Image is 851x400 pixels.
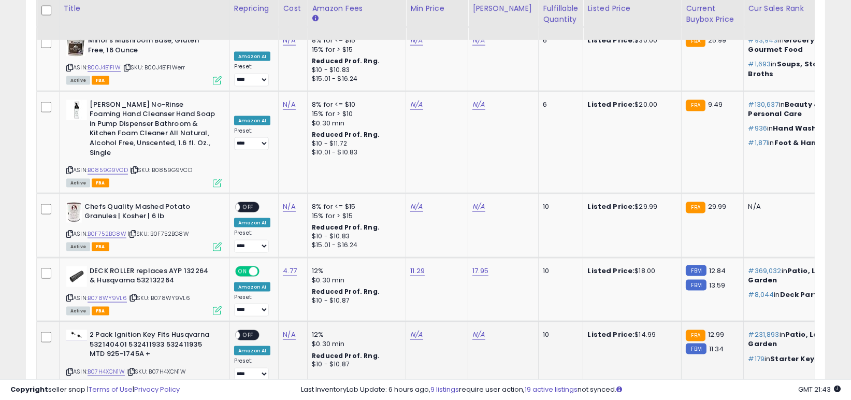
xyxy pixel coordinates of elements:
img: 31ctFkt+XJL._SL40_.jpg [66,100,87,120]
div: $0.30 min [312,276,398,285]
div: $30.00 [587,36,673,45]
span: FBA [92,179,109,188]
a: B078WY9VL6 [88,294,127,303]
div: $29.99 [587,202,673,211]
div: ASIN: [66,266,222,315]
small: FBA [686,100,705,111]
span: Deck Parts [780,290,822,299]
b: Minor's Mushroom Base, Gluten Free, 16 Ounce [88,36,214,58]
div: Cost [283,3,303,14]
small: FBA [686,202,705,213]
p: in [748,124,849,133]
p: in [748,354,849,364]
a: N/A [472,35,485,46]
b: Listed Price: [587,330,634,339]
a: N/A [472,202,485,212]
a: 11.29 [410,266,425,276]
div: $10 - $10.87 [312,360,398,369]
div: 12% [312,330,398,339]
a: B07H4XCN1W [88,367,125,376]
span: 29.99 [708,202,727,211]
a: N/A [283,202,295,212]
span: | SKU: B0F752BG8W [128,230,189,238]
div: Listed Price [587,3,677,14]
a: N/A [283,330,295,340]
div: $0.30 min [312,119,398,128]
div: $15.01 - $16.24 [312,75,398,83]
span: 11.34 [709,344,724,354]
div: $10.01 - $10.83 [312,148,398,157]
a: N/A [472,99,485,110]
div: 8% for <= $10 [312,100,398,109]
b: [PERSON_NAME] No-Rinse Foaming Hand Cleanser Hand Soap in Pump Dispenser Bathroom & Kitchen Foam ... [90,100,215,160]
b: Reduced Prof. Rng. [312,130,380,139]
div: N/A [748,202,849,211]
img: 21xsVqfE+EL._SL40_.jpg [66,330,87,340]
span: #936 [748,123,767,133]
div: Repricing [234,3,274,14]
div: Preset: [234,127,270,151]
span: FBA [92,307,109,316]
div: Fulfillable Quantity [543,3,579,25]
span: 9.49 [708,99,723,109]
div: Amazon AI [234,346,270,355]
div: Last InventoryLab Update: 6 hours ago, require user action, not synced. [301,385,841,395]
span: All listings currently available for purchase on Amazon [66,76,90,85]
div: 12% [312,266,398,276]
span: | SKU: B078WY9VL6 [128,294,190,302]
div: 6 [543,100,575,109]
div: 15% for > $10 [312,109,398,119]
small: FBM [686,280,706,291]
p: in [748,330,849,349]
b: Listed Price: [587,99,634,109]
a: B0859G9VCD [88,166,128,175]
div: $15.01 - $16.24 [312,241,398,250]
div: 10 [543,202,575,211]
a: N/A [283,35,295,46]
div: 15% for > $15 [312,45,398,54]
span: All listings currently available for purchase on Amazon [66,307,90,316]
span: #369,032 [748,266,781,276]
a: N/A [472,330,485,340]
span: 13.59 [709,280,726,290]
span: FBA [92,242,109,251]
b: Listed Price: [587,266,634,276]
div: Preset: [234,63,270,87]
span: #1,871 [748,138,768,148]
div: Preset: [234,294,270,317]
small: FBM [686,265,706,276]
div: Amazon AI [234,52,270,61]
span: Starter Keys [770,354,818,364]
span: All listings currently available for purchase on Amazon [66,179,90,188]
div: Title [64,3,225,14]
img: 3158+uXxI5L._SL40_.jpg [66,266,87,287]
small: FBA [686,36,705,47]
a: 4.77 [283,266,297,276]
a: N/A [410,99,423,110]
span: Hand Wash [773,123,816,133]
div: Min Price [410,3,464,14]
div: 15% for > $15 [312,211,398,221]
div: $10 - $10.83 [312,66,398,75]
small: FBM [686,344,706,354]
a: B0F752BG8W [88,230,126,238]
img: 41BZOrZV7tL._SL40_.jpg [66,202,82,223]
span: 12.84 [709,266,726,276]
span: | SKU: B07H4XCN1W [126,367,186,376]
b: Listed Price: [587,202,634,211]
span: All listings currently available for purchase on Amazon [66,242,90,251]
a: 17.95 [472,266,488,276]
p: in [748,138,849,148]
span: Patio, Lawn & Garden [748,266,838,285]
b: Listed Price: [587,35,634,45]
span: #231,893 [748,330,779,339]
p: in [748,290,849,299]
span: OFF [258,267,275,276]
b: Reduced Prof. Rng. [312,351,380,360]
span: FBA [92,76,109,85]
a: N/A [410,35,423,46]
a: 9 listings [430,384,459,394]
div: $20.00 [587,100,673,109]
div: ASIN: [66,100,222,187]
div: Current Buybox Price [686,3,739,25]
